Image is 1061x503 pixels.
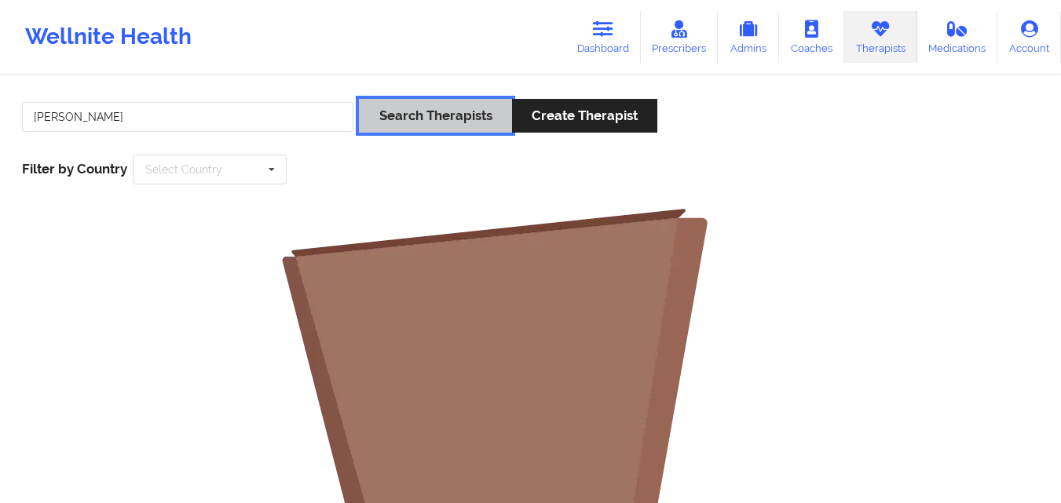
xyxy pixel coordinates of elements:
[718,11,779,63] a: Admins
[844,11,917,63] a: Therapists
[997,11,1061,63] a: Account
[145,164,222,175] div: Select Country
[565,11,641,63] a: Dashboard
[512,99,657,133] button: Create Therapist
[359,99,511,133] button: Search Therapists
[22,102,353,132] input: Search Keywords
[22,161,127,177] span: Filter by Country
[779,11,844,63] a: Coaches
[917,11,998,63] a: Medications
[641,11,719,63] a: Prescribers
